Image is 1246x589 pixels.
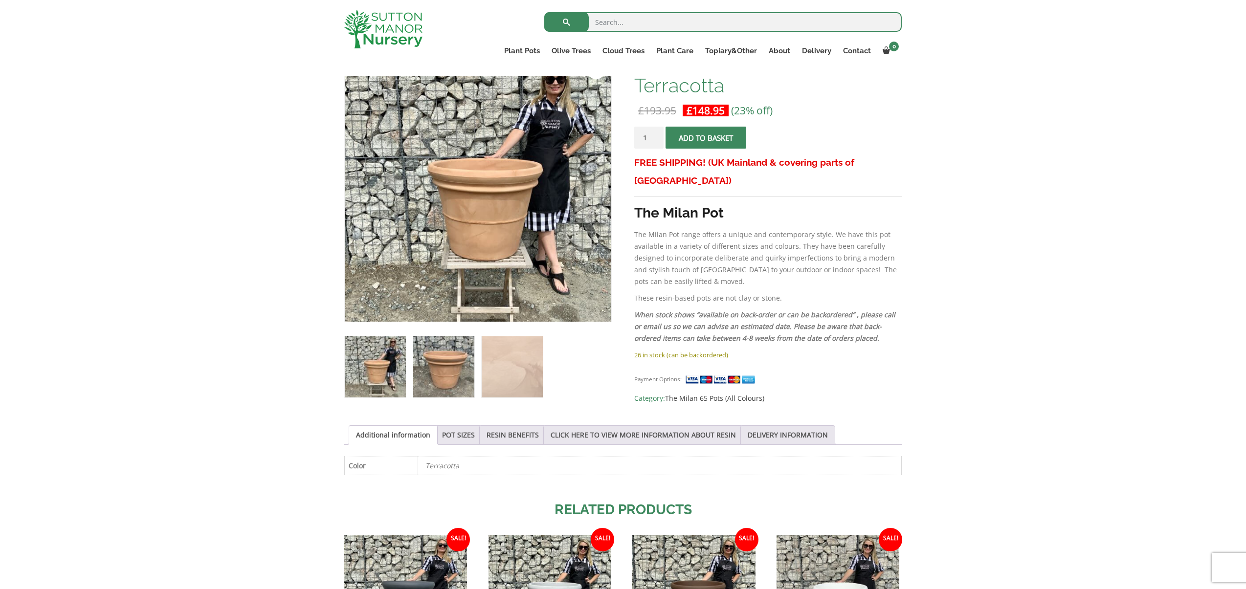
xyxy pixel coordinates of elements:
button: Add to basket [666,127,746,149]
a: Additional information [356,426,430,444]
a: Topiary&Other [699,44,763,58]
span: £ [687,104,692,117]
input: Product quantity [634,127,664,149]
span: Sale! [735,528,758,551]
em: When stock shows “available on back-order or can be backordered” , please call or email us so we ... [634,310,895,343]
p: The Milan Pot range offers a unique and contemporary style. We have this pot available in a varie... [634,229,902,287]
a: Contact [837,44,877,58]
a: Olive Trees [546,44,597,58]
a: About [763,44,796,58]
a: RESIN BENEFITS [487,426,539,444]
img: The Milan Pot 65 Colour Terracotta - Image 3 [482,336,543,397]
span: Sale! [591,528,614,551]
span: Sale! [879,528,902,551]
img: payment supported [685,374,758,385]
h2: Related products [344,500,902,520]
span: 0 [889,42,899,51]
span: (23% off) [731,104,773,117]
table: Product Details [344,456,902,475]
th: Color [345,456,418,475]
a: 0 [877,44,902,58]
span: £ [638,104,644,117]
p: These resin-based pots are not clay or stone. [634,292,902,304]
span: Sale! [446,528,470,551]
p: 26 in stock (can be backordered) [634,349,902,361]
a: Delivery [796,44,837,58]
a: CLICK HERE TO VIEW MORE INFORMATION ABOUT RESIN [551,426,736,444]
a: POT SIZES [442,426,475,444]
a: Plant Care [650,44,699,58]
img: The Milan Pot 65 Colour Terracotta - Image 2 [413,336,474,397]
a: The Milan 65 Pots (All Colours) [665,393,764,403]
h3: FREE SHIPPING! (UK Mainland & covering parts of [GEOGRAPHIC_DATA]) [634,153,902,190]
bdi: 148.95 [687,104,725,117]
small: Payment Options: [634,375,682,383]
a: DELIVERY INFORMATION [748,426,828,444]
span: Category: [634,393,902,404]
p: Terracotta [425,457,894,475]
bdi: 193.95 [638,104,676,117]
h1: The Milan Pot 65 Colour Terracotta [634,55,902,96]
a: Cloud Trees [597,44,650,58]
img: logo [344,10,423,48]
strong: The Milan Pot [634,205,724,221]
img: The Milan Pot 65 Colour Terracotta [345,336,406,397]
a: Plant Pots [498,44,546,58]
input: Search... [544,12,902,32]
